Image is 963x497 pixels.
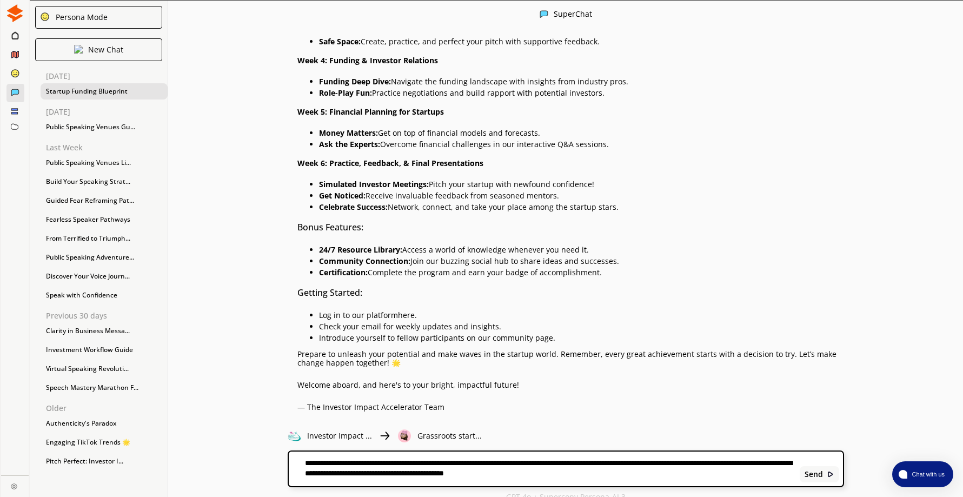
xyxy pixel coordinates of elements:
[319,311,844,320] p: Log in to our platform .
[41,83,168,100] div: Startup Funding Blueprint
[417,432,482,440] p: Grassroots start...
[46,404,168,413] p: Older
[297,284,844,301] h3: Getting Started:
[41,323,168,339] div: Clarity in Business Messa...
[41,174,168,190] div: Build Your Speaking Strat...
[41,155,168,171] div: Public Speaking Venues Li...
[319,140,844,149] p: Overcome financial challenges in our interactive Q&A sessions.
[319,191,844,200] p: Receive invaluable feedback from seasoned mentors.
[319,139,380,149] strong: Ask the Experts:
[319,257,844,266] p: Join our buzzing social hub to share ideas and successes.
[319,267,368,277] strong: Certification:
[41,415,168,432] div: Authenticity's Paradox
[319,202,388,212] strong: Celebrate Success:
[319,36,361,47] strong: Safe Space:
[297,403,844,412] p: — The Investor Impact Accelerator Team
[88,45,123,54] p: New Chat
[540,10,548,18] img: Close
[319,322,844,331] p: Check your email for weekly updates and insights.
[41,211,168,228] div: Fearless Speaker Pathways
[41,453,168,469] div: Pitch Perfect: Investor I...
[41,249,168,266] div: Public Speaking Adventure...
[319,77,844,86] p: Navigate the funding landscape with insights from industry pros.
[41,361,168,377] div: Virtual Speaking Revoluti...
[41,342,168,358] div: Investment Workflow Guide
[319,179,429,189] strong: Simulated Investor Meetings:
[41,193,168,209] div: Guided Fear Reframing Pat...
[319,190,366,201] strong: Get Noticed:
[52,13,108,22] div: Persona Mode
[297,219,844,235] h3: Bonus Features:
[319,268,844,277] p: Complete the program and earn your badge of accomplishment.
[46,312,168,320] p: Previous 30 days
[41,119,168,135] div: Public Speaking Venues Gu...
[46,143,168,152] p: Last Week
[319,26,844,35] p: What truly grabs an investor's attention?
[288,429,301,442] img: Close
[40,12,50,22] img: Close
[319,334,844,342] p: Introduce yourself to fellow participants on our community page.
[319,180,844,189] p: Pitch your startup with newfound confidence!
[319,256,410,266] strong: Community Connection:
[41,380,168,396] div: Speech Mastery Marathon F...
[319,203,844,211] p: Network, connect, and take your place among the startup stars.
[41,434,168,450] div: Engaging TikTok Trends 🌟
[297,156,844,170] h4: Week 6: Practice, Feedback, & Final Presentations
[41,287,168,303] div: Speak with Confidence
[378,429,391,442] img: Close
[297,54,844,67] h4: Week 4: Funding & Investor Relations
[297,105,844,118] h4: Week 5: Financial Planning for Startups
[319,246,844,254] p: Access a world of knowledge whenever you need it.
[892,461,953,487] button: atlas-launcher
[398,429,411,442] img: Close
[297,350,844,367] p: Prepare to unleash your potential and make waves in the startup world. Remember, every great achi...
[827,471,834,478] img: Close
[319,89,844,97] p: Practice negotiations and build rapport with potential investors.
[46,72,168,81] p: [DATE]
[46,108,168,116] p: [DATE]
[907,470,947,479] span: Chat with us
[6,4,24,22] img: Close
[1,475,29,494] a: Close
[319,128,378,138] strong: Money Matters:
[11,483,17,489] img: Close
[805,470,823,479] b: Send
[307,432,372,440] p: Investor Impact ...
[41,230,168,247] div: From Terrified to Triumph...
[74,45,83,54] img: Close
[319,244,402,255] strong: 24/7 Resource Library:
[319,37,844,46] p: Create, practice, and perfect your pitch with supportive feedback.
[398,310,415,320] a: here
[554,10,592,20] div: SuperChat
[41,268,168,284] div: Discover Your Voice Journ...
[297,381,844,389] p: Welcome aboard, and here's to your bright, impactful future!
[319,129,844,137] p: Get on top of financial models and forecasts.
[319,76,391,87] strong: Funding Deep Dive:
[319,88,372,98] strong: Role-Play Fun:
